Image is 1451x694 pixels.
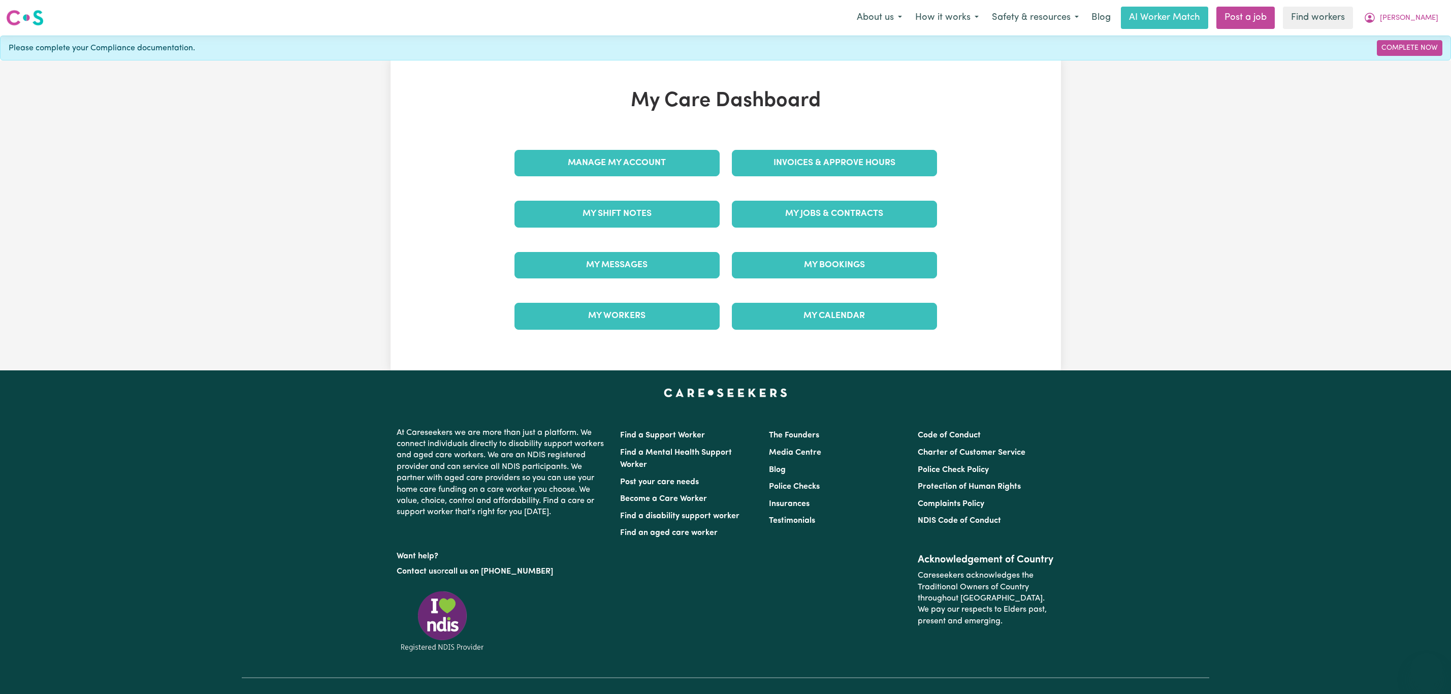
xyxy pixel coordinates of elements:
[514,303,720,329] a: My Workers
[769,483,820,491] a: Police Checks
[397,589,488,653] img: Registered NDIS provider
[620,512,739,520] a: Find a disability support worker
[514,252,720,278] a: My Messages
[918,466,989,474] a: Police Check Policy
[620,431,705,439] a: Find a Support Worker
[1085,7,1117,29] a: Blog
[909,7,985,28] button: How it works
[918,431,981,439] a: Code of Conduct
[1357,7,1445,28] button: My Account
[850,7,909,28] button: About us
[918,554,1054,566] h2: Acknowledgement of Country
[620,449,732,469] a: Find a Mental Health Support Worker
[664,389,787,397] a: Careseekers home page
[514,150,720,176] a: Manage My Account
[769,431,819,439] a: The Founders
[918,449,1025,457] a: Charter of Customer Service
[1410,653,1443,686] iframe: Button to launch messaging window, conversation in progress
[769,466,786,474] a: Blog
[444,567,553,576] a: call us on [PHONE_NUMBER]
[769,517,815,525] a: Testimonials
[397,562,608,581] p: or
[918,483,1021,491] a: Protection of Human Rights
[769,449,821,457] a: Media Centre
[620,529,718,537] a: Find an aged care worker
[397,423,608,522] p: At Careseekers we are more than just a platform. We connect individuals directly to disability su...
[985,7,1085,28] button: Safety & resources
[732,150,937,176] a: Invoices & Approve Hours
[1377,40,1442,56] a: Complete Now
[397,567,437,576] a: Contact us
[918,500,984,508] a: Complaints Policy
[6,6,44,29] a: Careseekers logo
[769,500,810,508] a: Insurances
[6,9,44,27] img: Careseekers logo
[918,566,1054,631] p: Careseekers acknowledges the Traditional Owners of Country throughout [GEOGRAPHIC_DATA]. We pay o...
[514,201,720,227] a: My Shift Notes
[397,547,608,562] p: Want help?
[508,89,943,113] h1: My Care Dashboard
[1283,7,1353,29] a: Find workers
[1216,7,1275,29] a: Post a job
[918,517,1001,525] a: NDIS Code of Conduct
[620,478,699,486] a: Post your care needs
[1121,7,1208,29] a: AI Worker Match
[732,201,937,227] a: My Jobs & Contracts
[9,42,195,54] span: Please complete your Compliance documentation.
[732,303,937,329] a: My Calendar
[732,252,937,278] a: My Bookings
[1380,13,1438,24] span: [PERSON_NAME]
[620,495,707,503] a: Become a Care Worker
